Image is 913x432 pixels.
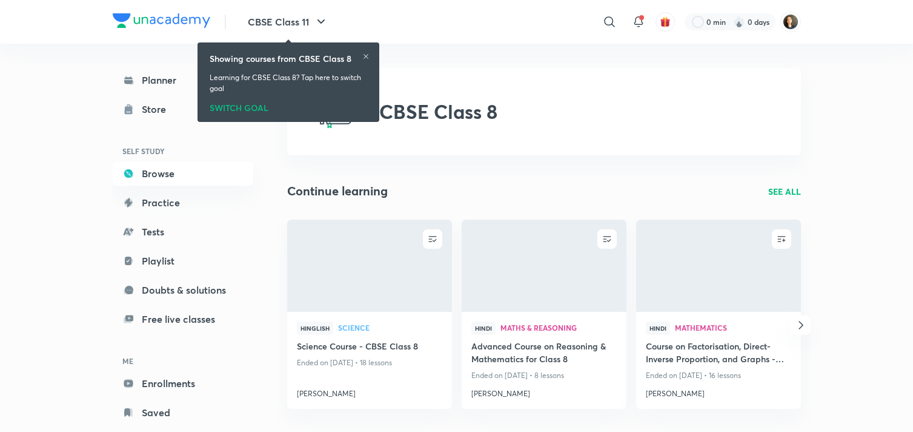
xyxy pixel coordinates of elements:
a: new-thumbnail [462,220,626,312]
p: Learning for CBSE Class 8? Tap here to switch goal [210,72,367,94]
a: Company Logo [113,13,210,31]
img: NARENDER JEET [780,12,801,32]
button: CBSE Class 11 [241,10,336,34]
a: Doubts & solutions [113,278,253,302]
span: Hindi [646,322,670,335]
span: Science [338,324,442,331]
h6: ME [113,351,253,371]
h2: Continue learning [287,182,388,200]
a: Science Course - CBSE Class 8 [297,340,442,355]
h2: CBSE Class 8 [379,100,497,123]
a: Tests [113,220,253,244]
p: Ended on [DATE] • 18 lessons [297,355,442,371]
a: [PERSON_NAME] [471,383,617,399]
img: new-thumbnail [285,218,453,312]
img: new-thumbnail [460,218,628,312]
a: Practice [113,191,253,215]
a: SEE ALL [768,185,801,198]
a: Maths & Reasoning [500,324,617,332]
a: [PERSON_NAME] [646,383,791,399]
a: new-thumbnail [287,220,452,312]
img: avatar [660,16,671,27]
div: SWITCH GOAL [210,99,367,112]
span: Hindi [471,322,496,335]
span: Maths & Reasoning [500,324,617,331]
button: avatar [656,12,675,32]
p: Ended on [DATE] • 16 lessons [646,368,791,383]
div: Store [142,102,173,116]
a: new-thumbnail [636,220,801,312]
span: Hinglish [297,322,333,335]
h6: SELF STUDY [113,141,253,161]
a: Free live classes [113,307,253,331]
img: Company Logo [113,13,210,28]
a: Course on Factorisation, Direct-Inverse Proportion, and Graphs - CBSE Class 8 [646,340,791,368]
a: [PERSON_NAME] [297,383,442,399]
a: Planner [113,68,253,92]
h6: Showing courses from CBSE Class 8 [210,52,351,65]
a: Enrollments [113,371,253,396]
span: Mathematics [675,324,791,331]
a: Advanced Course on Reasoning & Mathematics for Class 8 [471,340,617,368]
a: Browse [113,161,253,186]
a: Playlist [113,249,253,273]
img: new-thumbnail [634,218,802,312]
img: streak [733,16,745,28]
p: Ended on [DATE] • 8 lessons [471,368,617,383]
a: Store [113,97,253,121]
a: Science [338,324,442,332]
a: Mathematics [675,324,791,332]
a: Saved [113,400,253,425]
